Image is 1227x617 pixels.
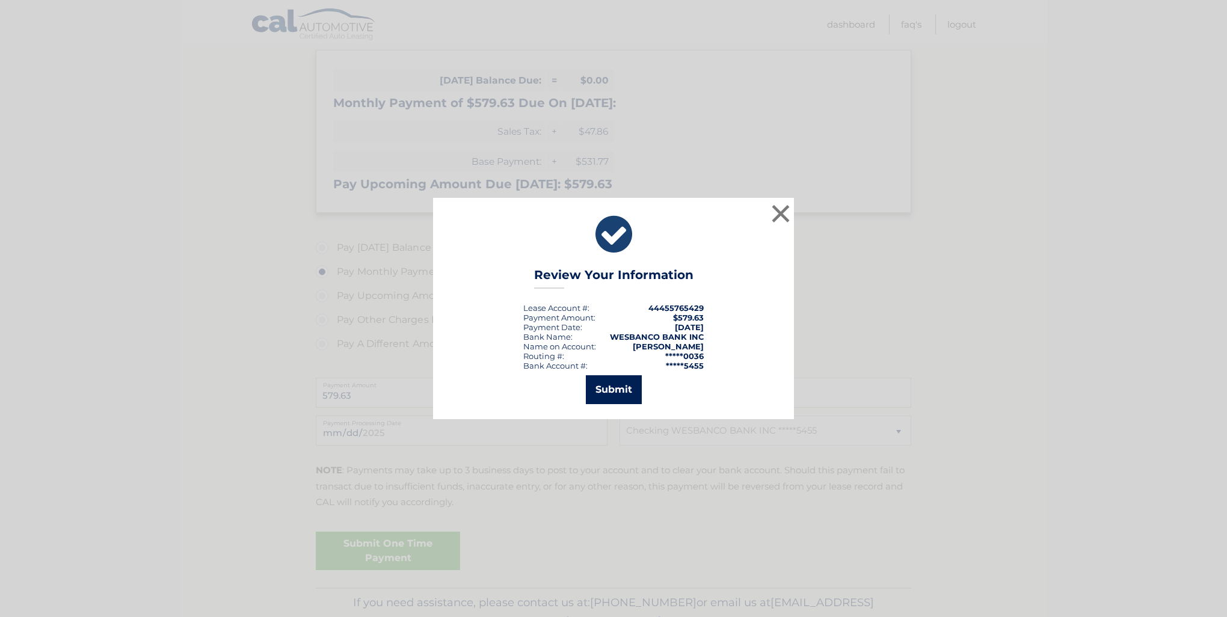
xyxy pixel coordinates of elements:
[675,322,704,332] span: [DATE]
[523,303,589,313] div: Lease Account #:
[648,303,704,313] strong: 44455765429
[523,361,588,370] div: Bank Account #:
[586,375,642,404] button: Submit
[769,201,793,226] button: ×
[523,332,573,342] div: Bank Name:
[523,322,580,332] span: Payment Date
[523,342,596,351] div: Name on Account:
[523,313,595,322] div: Payment Amount:
[534,268,693,289] h3: Review Your Information
[673,313,704,322] span: $579.63
[633,342,704,351] strong: [PERSON_NAME]
[610,332,704,342] strong: WESBANCO BANK INC
[523,351,564,361] div: Routing #:
[523,322,582,332] div: :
